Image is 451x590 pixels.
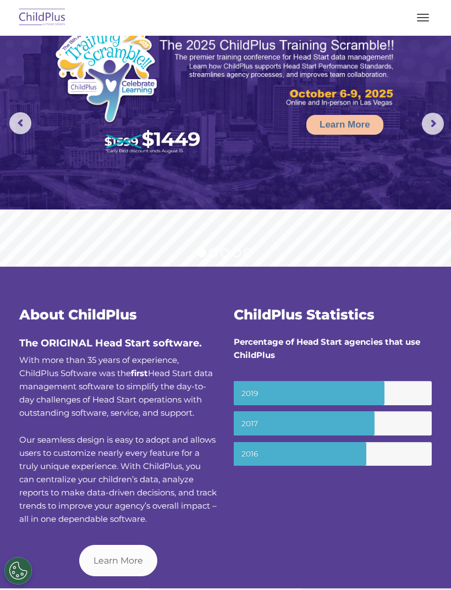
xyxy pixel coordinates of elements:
small: 2016 [234,442,432,466]
b: first [131,368,148,378]
small: 2017 [234,411,432,435]
span: ChildPlus Statistics [234,306,375,323]
span: The ORIGINAL Head Start software. [19,337,202,349]
span: Our seamless design is easy to adopt and allows users to customize nearly every feature for a tru... [19,434,217,524]
button: Cookies Settings [4,557,32,585]
a: Learn More [79,545,157,576]
span: About ChildPlus [19,306,137,323]
small: 2019 [234,381,432,405]
span: With more than 35 years of experience, ChildPlus Software was the Head Start data management soft... [19,355,213,418]
a: Learn More [306,115,383,135]
img: ChildPlus by Procare Solutions [16,5,68,31]
iframe: Chat Widget [266,471,451,590]
strong: Percentage of Head Start agencies that use ChildPlus [234,337,420,360]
